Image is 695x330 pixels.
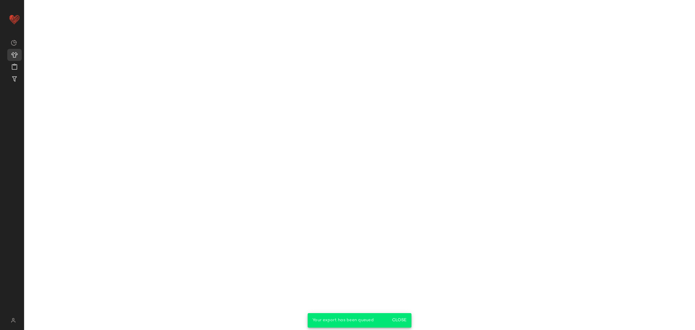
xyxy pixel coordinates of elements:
[11,40,17,46] img: svg%3e
[7,318,19,323] img: svg%3e
[392,318,407,323] span: Close
[389,315,409,326] button: Close
[313,318,374,322] span: Your export has been queued
[8,13,21,25] img: heart_red.DM2ytmEG.svg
